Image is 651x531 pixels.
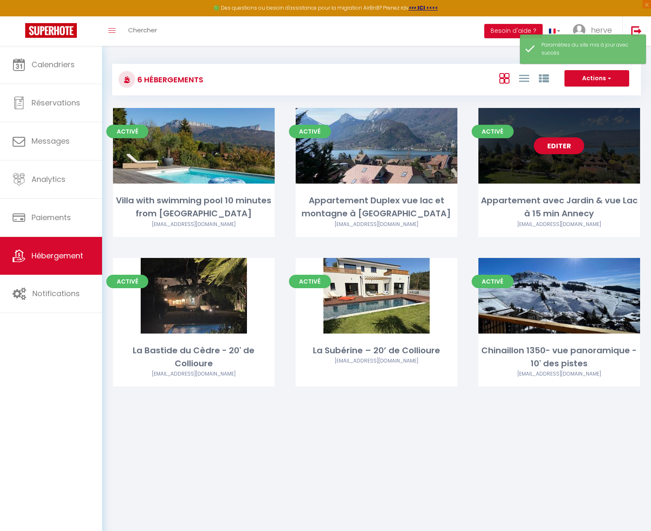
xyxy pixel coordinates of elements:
div: Airbnb [478,370,640,378]
div: Chinaillon 1350- vue panoramique - 10' des pistes [478,344,640,371]
span: Activé [289,275,331,288]
a: Chercher [122,16,163,46]
span: Notifications [32,288,80,299]
a: Vue en Box [499,71,509,85]
div: La Subérine – 20’ de Collioure [296,344,457,357]
div: Airbnb [296,221,457,229]
div: Airbnb [113,221,275,229]
div: Appartement avec Jardin & vue Lac à 15 min Annecy [478,194,640,221]
span: Hébergement [31,250,83,261]
span: Chercher [128,26,157,34]
div: Paramètres du site mis à jour avec succès [541,41,637,57]
a: ... herve [567,16,622,46]
a: >>> ICI <<<< [409,4,438,11]
span: Activé [106,125,148,138]
div: Villa with swimming pool 10 minutes from [GEOGRAPHIC_DATA] [113,194,275,221]
button: Actions [564,70,629,87]
a: Editer [534,137,584,154]
img: logout [631,26,642,36]
div: Airbnb [478,221,640,229]
div: Appartement Duplex vue lac et montagne à [GEOGRAPHIC_DATA] [296,194,457,221]
span: Activé [289,125,331,138]
span: Réservations [31,97,80,108]
span: Activé [472,125,514,138]
button: Besoin d'aide ? [484,24,543,38]
div: La Bastide du Cèdre - 20' de Collioure [113,344,275,371]
h3: 6 Hébergements [135,70,203,89]
img: Super Booking [25,23,77,38]
img: ... [573,24,585,37]
a: Vue par Groupe [539,71,549,85]
div: Airbnb [296,357,457,365]
span: herve [591,25,612,35]
span: Calendriers [31,59,75,70]
a: Vue en Liste [519,71,529,85]
span: Activé [472,275,514,288]
span: Messages [31,136,70,146]
div: Airbnb [113,370,275,378]
span: Activé [106,275,148,288]
span: Analytics [31,174,66,184]
span: Paiements [31,212,71,223]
